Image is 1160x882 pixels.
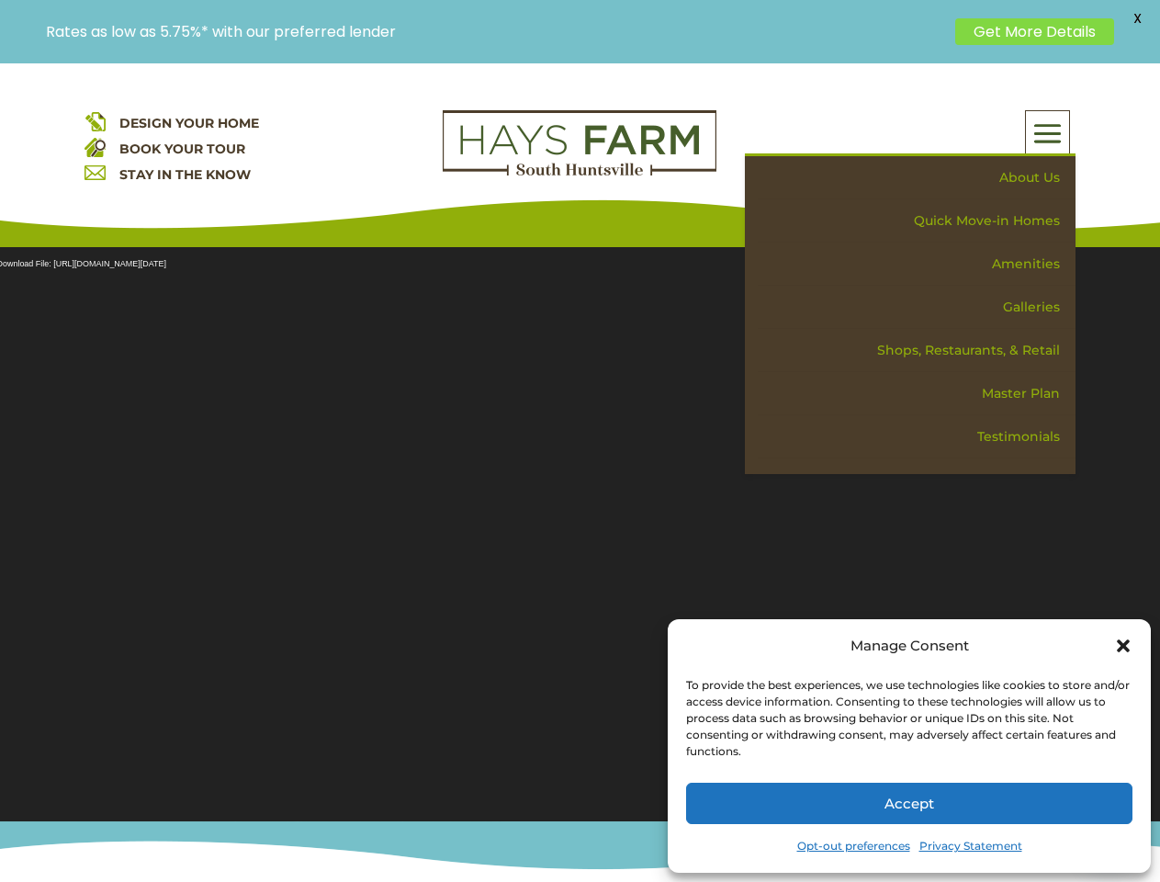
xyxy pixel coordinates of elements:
a: BOOK YOUR TOUR [119,141,245,157]
div: Close dialog [1114,637,1132,655]
a: Quick Move-in Homes [758,199,1076,243]
a: DESIGN YOUR HOME [119,115,259,131]
a: Opt-out preferences [797,833,910,859]
span: X [1123,5,1151,32]
div: Manage Consent [850,633,969,659]
a: STAY IN THE KNOW [119,166,251,183]
a: Privacy Statement [919,833,1022,859]
img: book your home tour [84,136,106,157]
img: design your home [84,110,106,131]
img: Logo [443,110,716,176]
a: Galleries [758,286,1076,329]
a: Shops, Restaurants, & Retail [758,329,1076,372]
div: To provide the best experiences, we use technologies like cookies to store and/or access device i... [686,677,1131,760]
p: Rates as low as 5.75%* with our preferred lender [46,23,946,40]
a: Testimonials [758,415,1076,458]
a: hays farm homes huntsville development [443,164,716,180]
a: Master Plan [758,372,1076,415]
a: About Us [758,156,1076,199]
button: Accept [686,783,1132,824]
a: Amenities [758,243,1076,286]
a: [PERSON_NAME] at [PERSON_NAME][GEOGRAPHIC_DATA] [758,458,1076,526]
a: Get More Details [955,18,1114,45]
